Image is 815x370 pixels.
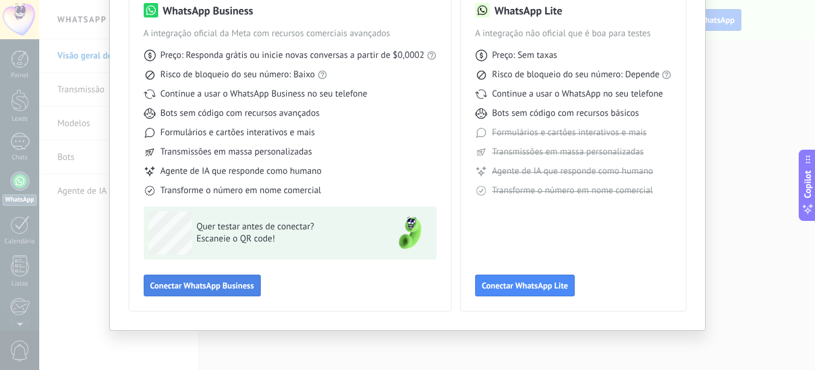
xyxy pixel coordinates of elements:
[197,221,373,233] span: Quer testar antes de conectar?
[197,233,373,245] span: Escaneie o QR code!
[802,170,814,198] span: Copilot
[492,185,653,197] span: Transforme o número em nome comercial
[144,275,261,296] button: Conectar WhatsApp Business
[475,28,672,40] span: A integração não oficial que é boa para testes
[492,127,647,139] span: Formulários e cartões interativos e mais
[492,146,644,158] span: Transmissões em massa personalizadas
[475,275,575,296] button: Conectar WhatsApp Lite
[163,3,254,18] h3: WhatsApp Business
[388,211,432,255] img: green-phone.png
[492,107,639,120] span: Bots sem código com recursos básicos
[161,107,320,120] span: Bots sem código com recursos avançados
[492,165,653,177] span: Agente de IA que responde como humano
[161,127,315,139] span: Formulários e cartões interativos e mais
[492,49,557,62] span: Preço: Sem taxas
[161,49,424,62] span: Preço: Responda grátis ou inicie novas conversas a partir de $0,0002
[482,281,568,290] span: Conectar WhatsApp Lite
[161,165,322,177] span: Agente de IA que responde como humano
[161,185,321,197] span: Transforme o número em nome comercial
[144,28,436,40] span: A integração oficial da Meta com recursos comerciais avançados
[161,88,368,100] span: Continue a usar o WhatsApp Business no seu telefone
[492,88,663,100] span: Continue a usar o WhatsApp no seu telefone
[161,69,315,81] span: Risco de bloqueio do seu número: Baixo
[161,146,312,158] span: Transmissões em massa personalizadas
[494,3,562,18] h3: WhatsApp Lite
[150,281,254,290] span: Conectar WhatsApp Business
[492,69,660,81] span: Risco de bloqueio do seu número: Depende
